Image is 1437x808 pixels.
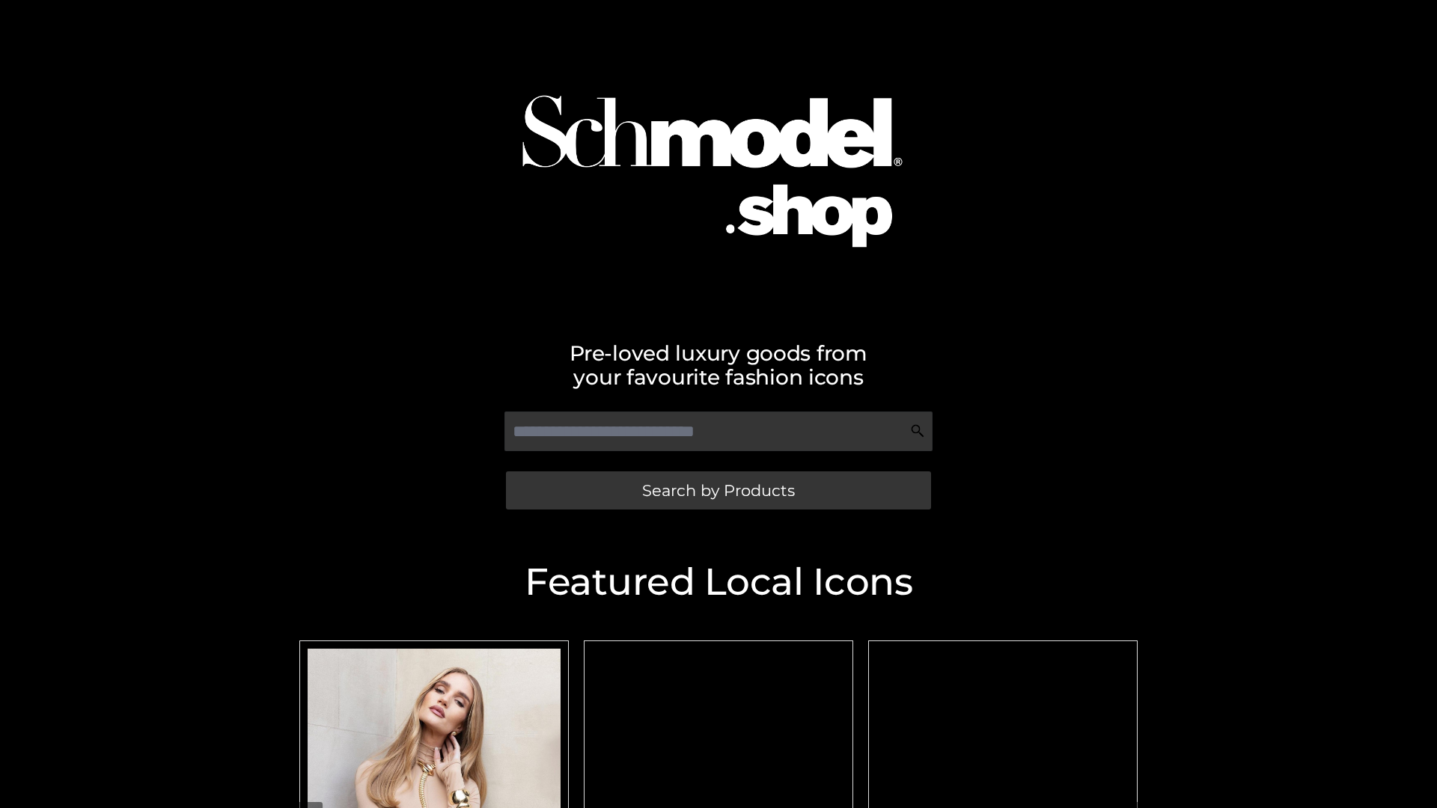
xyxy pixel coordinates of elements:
h2: Pre-loved luxury goods from your favourite fashion icons [292,341,1145,389]
span: Search by Products [642,483,795,498]
a: Search by Products [506,471,931,509]
img: Search Icon [910,423,925,438]
h2: Featured Local Icons​ [292,563,1145,601]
